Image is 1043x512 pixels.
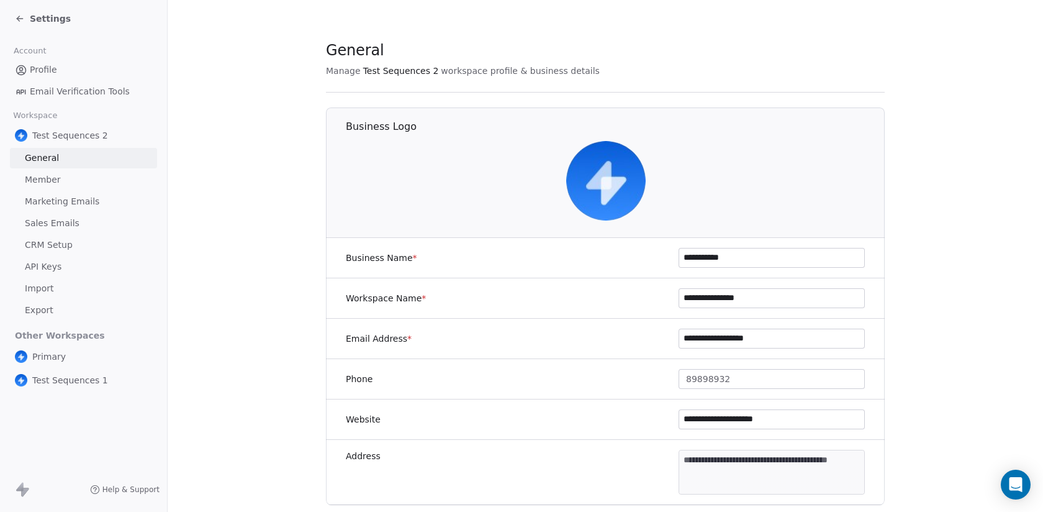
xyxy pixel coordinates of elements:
[346,413,381,426] label: Website
[15,350,27,363] img: user_01J93QE9VH11XXZQZDP4TWZEES.jpg
[25,195,99,208] span: Marketing Emails
[30,63,57,76] span: Profile
[10,235,157,255] a: CRM Setup
[30,85,130,98] span: Email Verification Tools
[346,292,426,304] label: Workspace Name
[10,60,157,80] a: Profile
[346,450,381,462] label: Address
[686,373,730,386] span: 89898932
[10,300,157,321] a: Export
[10,213,157,234] a: Sales Emails
[25,282,53,295] span: Import
[346,120,885,134] h1: Business Logo
[326,65,361,77] span: Manage
[10,326,110,345] span: Other Workspaces
[363,65,439,77] span: Test Sequences 2
[32,374,108,386] span: Test Sequences 1
[346,332,412,345] label: Email Address
[10,278,157,299] a: Import
[25,217,79,230] span: Sales Emails
[90,485,160,495] a: Help & Support
[25,173,61,186] span: Member
[32,350,66,363] span: Primary
[25,152,59,165] span: General
[25,304,53,317] span: Export
[32,129,108,142] span: Test Sequences 2
[326,41,384,60] span: General
[441,65,600,77] span: workspace profile & business details
[10,257,157,277] a: API Keys
[15,129,27,142] img: user_01J93QE9VH11XXZQZDP4TWZEES.jpg
[30,12,71,25] span: Settings
[10,170,157,190] a: Member
[346,373,372,385] label: Phone
[10,191,157,212] a: Marketing Emails
[8,42,52,60] span: Account
[10,81,157,102] a: Email Verification Tools
[25,260,61,273] span: API Keys
[25,239,73,252] span: CRM Setup
[15,12,71,25] a: Settings
[102,485,160,495] span: Help & Support
[679,369,865,389] button: 89898932
[1001,470,1031,500] div: Open Intercom Messenger
[8,106,63,125] span: Workspace
[566,141,646,221] img: user_01J93QE9VH11XXZQZDP4TWZEES.jpg
[10,148,157,168] a: General
[346,252,417,264] label: Business Name
[15,374,27,386] img: user_01J93QE9VH11XXZQZDP4TWZEES.jpg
